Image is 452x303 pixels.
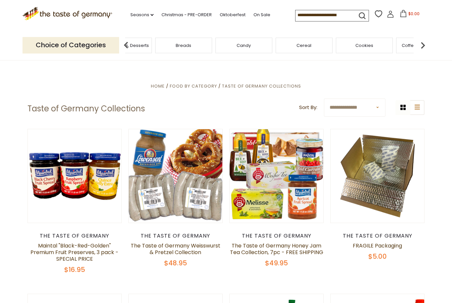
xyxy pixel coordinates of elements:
div: The Taste of Germany [229,233,324,239]
a: Home [151,83,165,89]
a: FRAGILE Packaging [353,242,402,249]
img: previous arrow [119,39,133,52]
p: Choice of Categories [23,37,119,53]
a: The Taste of Germany Honey Jam Tea Collection, 7pc - FREE SHIPPING [230,242,323,256]
span: $5.00 [368,252,387,261]
a: Taste of Germany Collections [222,83,301,89]
a: Food By Category [170,83,217,89]
a: Christmas - PRE-ORDER [161,11,212,19]
a: Coffee, Cocoa & Tea [402,43,447,48]
a: Seasons [130,11,154,19]
h1: Taste of Germany Collections [27,104,145,114]
a: Maintal "Black-Red-Golden" Premium Fruit Preserves, 3 pack - SPECIAL PRICE [30,242,118,263]
label: Sort By: [299,103,317,112]
img: The Taste of Germany Honey Jam Tea Collection, 7pc - FREE SHIPPING [230,129,323,223]
div: The Taste of Germany [128,233,223,239]
img: FRAGILE Packaging [331,129,424,223]
a: Cookies [355,43,373,48]
div: The Taste of Germany [330,233,425,239]
div: The Taste of Germany [27,233,122,239]
img: next arrow [416,39,429,52]
a: Cereal [296,43,311,48]
span: $48.95 [164,258,187,268]
a: Oktoberfest [220,11,246,19]
span: $0.00 [408,11,420,17]
a: Breads [176,43,191,48]
span: $49.95 [265,258,288,268]
a: The Taste of Germany Weisswurst & Pretzel Collection [131,242,220,256]
img: Maintal "Black-Red-Golden" Premium Fruit Preserves, 3 pack - SPECIAL PRICE [28,129,121,223]
button: $0.00 [395,10,424,20]
a: Candy [237,43,251,48]
img: The Taste of Germany Weisswurst & Pretzel Collection [129,129,222,223]
a: On Sale [253,11,270,19]
span: $16.95 [64,265,85,274]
